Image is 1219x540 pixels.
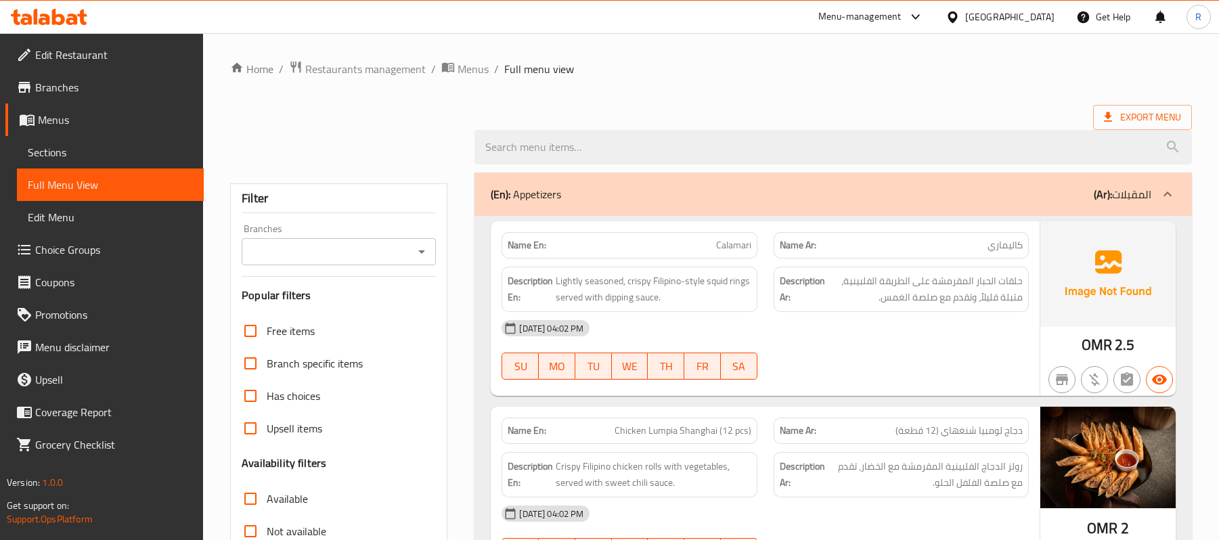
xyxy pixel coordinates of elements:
[17,168,204,201] a: Full Menu View
[988,238,1023,252] span: كاليماري
[35,372,193,388] span: Upsell
[242,288,436,303] h3: Popular filters
[494,61,499,77] li: /
[458,61,489,77] span: Menus
[242,184,436,213] div: Filter
[491,184,510,204] b: (En):
[474,130,1192,164] input: search
[1113,366,1140,393] button: Not has choices
[5,428,204,461] a: Grocery Checklist
[504,61,574,77] span: Full menu view
[279,61,284,77] li: /
[556,458,751,491] span: Crispy Filipino chicken rolls with vegetables, served with sweet chili sauce.
[42,474,63,491] span: 1.0.0
[502,353,539,380] button: SU
[5,331,204,363] a: Menu disclaimer
[267,491,308,507] span: Available
[726,357,752,376] span: SA
[28,144,193,160] span: Sections
[828,458,1023,491] span: رولز الدجاج الفلبينية المقرمشة مع الخضار، تقدم مع صلصة الفلفل الحلو.
[1094,186,1151,202] p: المقبلات
[5,396,204,428] a: Coverage Report
[267,420,322,436] span: Upsell items
[35,47,193,63] span: Edit Restaurant
[7,474,40,491] span: Version:
[289,60,426,78] a: Restaurants management
[17,136,204,168] a: Sections
[230,60,1192,78] nav: breadcrumb
[1040,407,1176,508] img: Chicken_Lumpia_Shanghai_1638947646297635829.jpg
[508,424,546,438] strong: Name En:
[508,458,553,491] strong: Description En:
[612,353,648,380] button: WE
[5,71,204,104] a: Branches
[556,273,751,306] span: Lightly seasoned, crispy Filipino-style squid rings served with dipping sauce.
[412,242,431,261] button: Open
[690,357,715,376] span: FR
[267,523,326,539] span: Not available
[648,353,684,380] button: TH
[508,357,533,376] span: SU
[514,508,589,520] span: [DATE] 04:02 PM
[28,177,193,193] span: Full Menu View
[1094,184,1112,204] b: (Ar):
[780,238,816,252] strong: Name Ar:
[721,353,757,380] button: SA
[1093,105,1192,130] span: Export Menu
[615,424,751,438] span: Chicken Lumpia Shanghai (12 pcs)
[780,273,825,306] strong: Description Ar:
[716,238,751,252] span: Calamari
[965,9,1055,24] div: [GEOGRAPHIC_DATA]
[242,455,326,471] h3: Availability filters
[35,307,193,323] span: Promotions
[1146,366,1173,393] button: Available
[1048,366,1076,393] button: Not branch specific item
[267,323,315,339] span: Free items
[508,238,546,252] strong: Name En:
[780,424,816,438] strong: Name Ar:
[35,436,193,453] span: Grocery Checklist
[7,497,69,514] span: Get support on:
[780,458,825,491] strong: Description Ar:
[35,404,193,420] span: Coverage Report
[5,39,204,71] a: Edit Restaurant
[508,273,553,306] strong: Description En:
[431,61,436,77] li: /
[5,363,204,396] a: Upsell
[617,357,643,376] span: WE
[581,357,606,376] span: TU
[230,61,273,77] a: Home
[35,242,193,258] span: Choice Groups
[5,298,204,331] a: Promotions
[684,353,721,380] button: FR
[5,104,204,136] a: Menus
[35,79,193,95] span: Branches
[539,353,575,380] button: MO
[544,357,570,376] span: MO
[35,339,193,355] span: Menu disclaimer
[1082,332,1112,358] span: OMR
[474,173,1192,216] div: (En): Appetizers(Ar):المقبلات
[35,274,193,290] span: Coupons
[895,424,1023,438] span: دجاج لومبيا شنغهاي (12 قطعة)
[491,186,561,202] p: Appetizers
[267,355,363,372] span: Branch specific items
[818,9,902,25] div: Menu-management
[17,201,204,233] a: Edit Menu
[653,357,679,376] span: TH
[1195,9,1201,24] span: R
[28,209,193,225] span: Edit Menu
[1115,332,1134,358] span: 2.5
[267,388,320,404] span: Has choices
[5,266,204,298] a: Coupons
[7,510,93,528] a: Support.OpsPlatform
[828,273,1023,306] span: حلقات الحبار المقرمشة على الطريقة الفلبينية، متبلة قليلاً، وتقدم مع صلصة الغمس.
[1104,109,1181,126] span: Export Menu
[1040,221,1176,327] img: Ae5nvW7+0k+MAAAAAElFTkSuQmCC
[514,322,589,335] span: [DATE] 04:02 PM
[38,112,193,128] span: Menus
[5,233,204,266] a: Choice Groups
[1081,366,1108,393] button: Purchased item
[575,353,612,380] button: TU
[305,61,426,77] span: Restaurants management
